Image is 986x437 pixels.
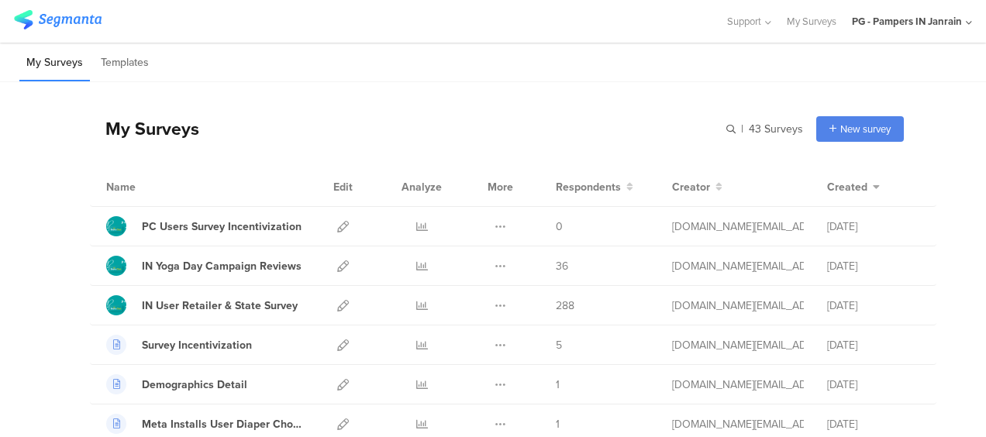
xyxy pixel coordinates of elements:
[106,256,302,276] a: IN Yoga Day Campaign Reviews
[556,377,560,393] span: 1
[827,298,920,314] div: [DATE]
[106,179,199,195] div: Name
[739,121,746,137] span: |
[106,295,298,315] a: IN User Retailer & State Survey
[106,216,302,236] a: PC Users Survey Incentivization
[827,416,920,432] div: [DATE]
[827,179,867,195] span: Created
[840,122,891,136] span: New survey
[142,337,252,353] div: Survey Incentivization
[727,14,761,29] span: Support
[827,377,920,393] div: [DATE]
[142,218,302,235] div: PC Users Survey Incentivization
[326,167,360,206] div: Edit
[556,337,562,353] span: 5
[852,14,962,29] div: PG - Pampers IN Janrain
[398,167,445,206] div: Analyze
[556,258,568,274] span: 36
[827,179,880,195] button: Created
[142,258,302,274] div: IN Yoga Day Campaign Reviews
[672,179,722,195] button: Creator
[749,121,803,137] span: 43 Surveys
[556,416,560,432] span: 1
[142,377,247,393] div: Demographics Detail
[142,416,303,432] div: Meta Installs User Diaper Choices
[672,179,710,195] span: Creator
[90,115,199,142] div: My Surveys
[827,218,920,235] div: [DATE]
[106,414,303,434] a: Meta Installs User Diaper Choices
[672,337,804,353] div: sinha.ss@pg.com
[672,298,804,314] div: sinha.ss@pg.com
[672,416,804,432] div: sinha.ss@pg.com
[556,179,633,195] button: Respondents
[94,45,156,81] li: Templates
[106,335,252,355] a: Survey Incentivization
[556,298,574,314] span: 288
[556,218,563,235] span: 0
[672,377,804,393] div: sinha.ss@pg.com
[484,167,517,206] div: More
[827,337,920,353] div: [DATE]
[142,298,298,314] div: IN User Retailer & State Survey
[106,374,247,394] a: Demographics Detail
[672,258,804,274] div: sinha.ss@pg.com
[827,258,920,274] div: [DATE]
[556,179,621,195] span: Respondents
[672,218,804,235] div: sinha.ss@pg.com
[19,45,90,81] li: My Surveys
[14,10,102,29] img: segmanta logo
